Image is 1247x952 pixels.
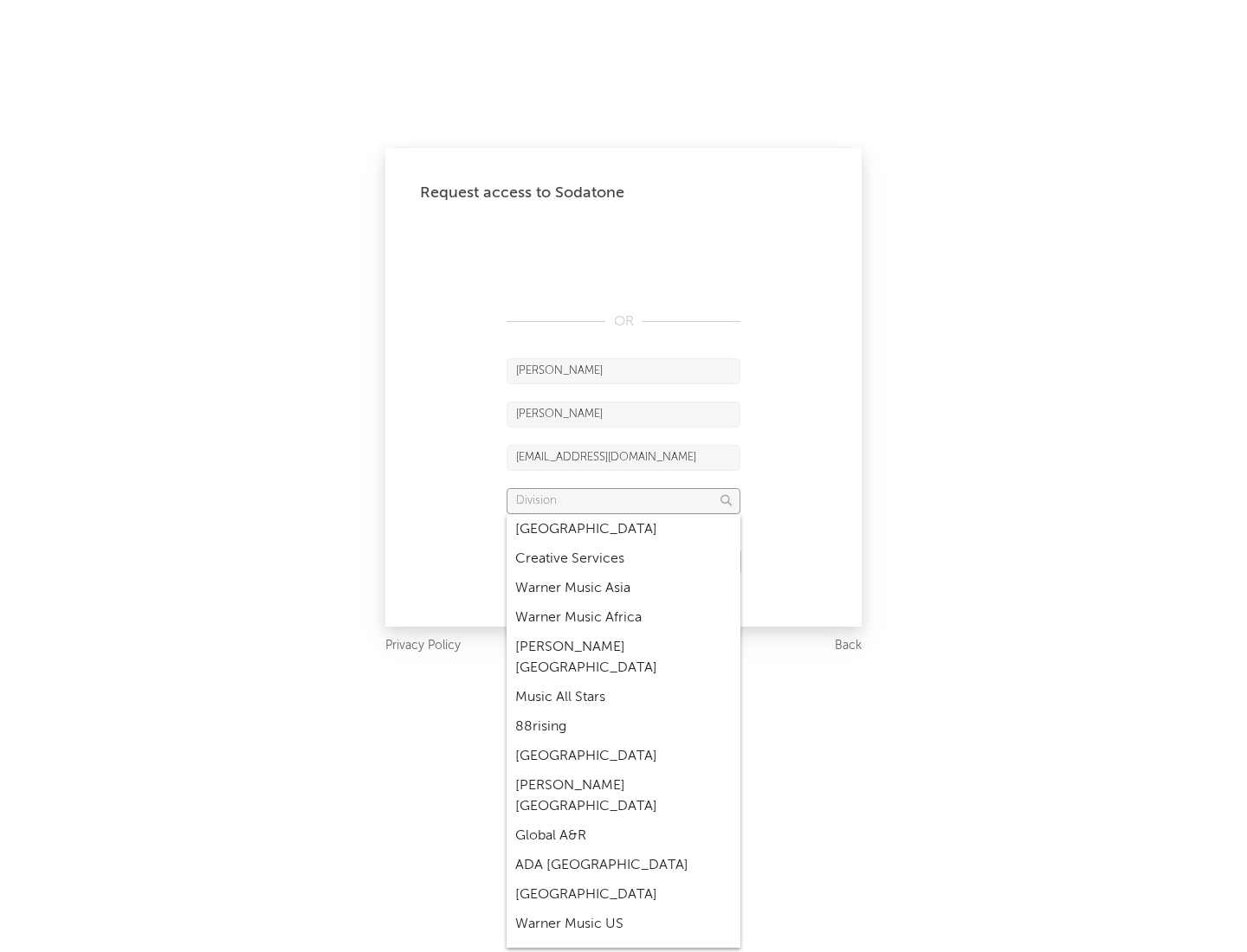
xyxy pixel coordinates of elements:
[507,880,740,910] div: [GEOGRAPHIC_DATA]
[507,633,740,683] div: [PERSON_NAME] [GEOGRAPHIC_DATA]
[507,312,740,332] div: OR
[507,771,740,821] div: [PERSON_NAME] [GEOGRAPHIC_DATA]
[507,574,740,603] div: Warner Music Asia
[507,742,740,771] div: [GEOGRAPHIC_DATA]
[507,683,740,712] div: Music All Stars
[507,358,740,384] input: First Name
[507,821,740,851] div: Global A&R
[507,712,740,742] div: 88rising
[507,515,740,544] div: [GEOGRAPHIC_DATA]
[507,445,740,471] input: Email
[385,635,461,657] a: Privacy Policy
[507,402,740,428] input: Last Name
[507,603,740,633] div: Warner Music Africa
[507,488,740,514] input: Division
[507,544,740,574] div: Creative Services
[420,183,827,203] div: Request access to Sodatone
[835,635,862,657] a: Back
[507,851,740,880] div: ADA [GEOGRAPHIC_DATA]
[507,910,740,939] div: Warner Music US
